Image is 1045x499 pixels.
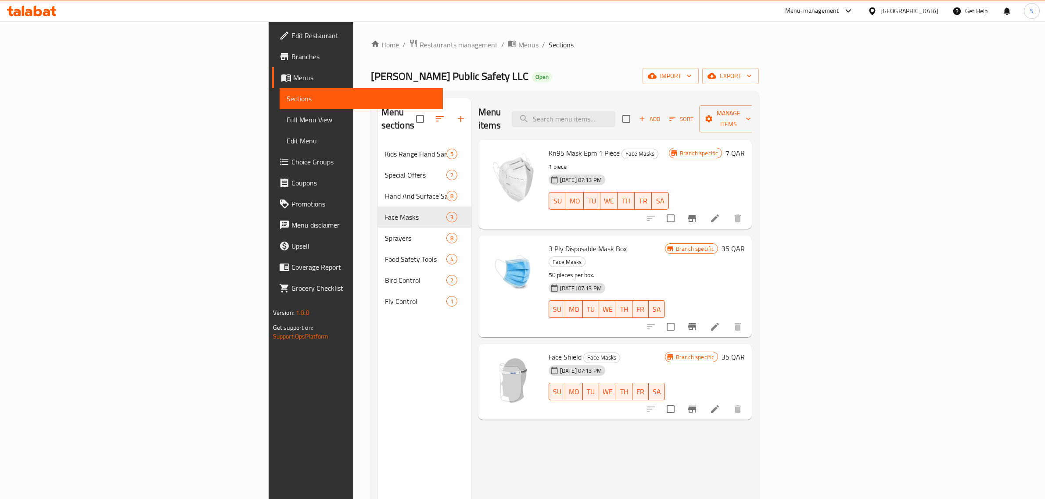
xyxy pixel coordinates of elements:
[385,212,446,222] span: Face Masks
[643,68,699,84] button: import
[291,220,436,230] span: Menu disclaimer
[722,242,745,255] h6: 35 QAR
[632,383,649,400] button: FR
[446,170,457,180] div: items
[385,254,446,264] span: Food Safety Tools
[447,276,457,285] span: 2
[649,383,665,400] button: SA
[616,383,632,400] button: TH
[446,275,457,285] div: items
[485,242,542,299] img: 3 Ply Disposable Mask Box
[699,105,758,132] button: Manage items
[652,303,661,316] span: SA
[727,208,748,229] button: delete
[569,385,579,398] span: MO
[603,303,613,316] span: WE
[586,303,596,316] span: TU
[291,283,436,293] span: Grocery Checklist
[621,195,631,207] span: TH
[273,307,294,318] span: Version:
[549,161,669,172] p: 1 piece
[420,39,498,50] span: Restaurants management
[532,72,552,82] div: Open
[638,195,648,207] span: FR
[446,254,457,264] div: items
[636,112,664,126] button: Add
[710,213,720,224] a: Edit menu item
[411,110,429,128] span: Select all sections
[291,51,436,62] span: Branches
[446,212,457,222] div: items
[549,300,565,318] button: SU
[378,143,471,164] div: Kids Range Hand Sanitizers5
[569,303,579,316] span: MO
[549,383,565,400] button: SU
[661,209,680,228] span: Select to update
[378,164,471,185] div: Special Offers2
[706,108,751,130] span: Manage items
[272,193,443,214] a: Promotions
[664,112,699,126] span: Sort items
[272,25,443,46] a: Edit Restaurant
[296,307,309,318] span: 1.0.0
[600,192,618,210] button: WE
[378,228,471,249] div: Sprayers8
[378,185,471,207] div: Hand And Surface Sanitizers8
[378,270,471,291] div: Bird Control2
[553,195,563,207] span: SU
[291,262,436,272] span: Coverage Report
[385,170,446,180] span: Special Offers
[378,140,471,315] nav: Menu sections
[485,351,542,407] img: Face Shield
[570,195,580,207] span: MO
[710,404,720,414] a: Edit menu item
[652,385,661,398] span: SA
[599,383,616,400] button: WE
[709,71,752,82] span: export
[272,172,443,193] a: Coupons
[649,300,665,318] button: SA
[446,233,457,243] div: items
[636,303,645,316] span: FR
[532,73,552,81] span: Open
[378,291,471,312] div: Fly Control1
[557,284,605,292] span: [DATE] 07:13 PM
[542,39,545,50] li: /
[599,300,616,318] button: WE
[725,147,745,159] h6: 7 QAR
[621,149,658,159] div: Face Masks
[272,46,443,67] a: Branches
[378,207,471,228] div: Face Masks3
[549,192,566,210] button: SU
[371,66,528,86] span: [PERSON_NAME] Public Safety LLC
[676,149,722,157] span: Branch specific
[287,93,436,104] span: Sections
[584,192,601,210] button: TU
[587,195,597,207] span: TU
[667,112,696,126] button: Sort
[638,114,661,124] span: Add
[620,385,629,398] span: TH
[672,245,718,253] span: Branch specific
[617,110,636,128] span: Select section
[661,317,680,336] span: Select to update
[512,111,615,127] input: search
[291,178,436,188] span: Coupons
[557,176,605,184] span: [DATE] 07:13 PM
[549,350,582,364] span: Face Shield
[429,108,450,129] span: Sort sections
[447,297,457,306] span: 1
[549,270,665,281] p: 50 pieces per box.
[280,88,443,109] a: Sections
[385,296,446,307] span: Fly Control
[447,171,457,179] span: 2
[272,214,443,235] a: Menu disclaimer
[682,208,703,229] button: Branch-specific-item
[702,68,759,84] button: export
[669,114,693,124] span: Sort
[447,213,457,221] span: 3
[549,39,574,50] span: Sections
[586,385,596,398] span: TU
[553,385,562,398] span: SU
